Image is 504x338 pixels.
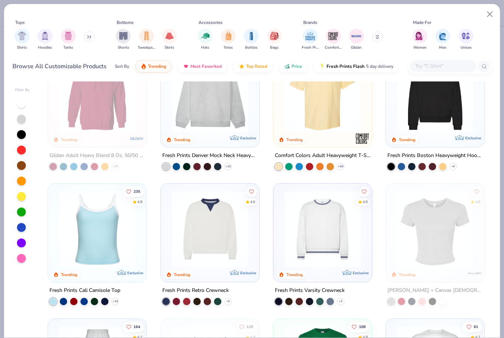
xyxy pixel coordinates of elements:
[465,136,481,140] span: Exclusive
[314,60,399,73] button: Fresh Prints Flash5 day delivery
[413,19,431,26] div: Made For
[349,29,364,50] div: filter for Gildan
[116,29,131,50] button: filter button
[439,45,446,50] span: Men
[415,32,424,40] img: Women Image
[138,29,155,50] div: filter for Sweatpants
[198,29,213,50] div: filter for Hats
[348,321,369,332] button: Like
[118,45,129,50] span: Shorts
[275,286,345,295] div: Fresh Prints Varsity Crewneck
[414,62,471,70] input: Try "T-Shirt"
[250,199,255,205] div: 4.6
[168,191,252,267] img: 3abb6cdb-110e-4e18-92a0-dbcd4e53f056
[15,87,30,93] div: Filter By
[55,56,139,132] img: 01756b78-01f6-4cc6-8d8a-3c30c1a0c8ac
[245,45,258,50] span: Bottles
[459,29,473,50] button: filter button
[435,29,450,50] button: filter button
[435,29,450,50] div: filter for Men
[459,29,473,50] div: filter for Unisex
[363,199,368,205] div: 4.6
[393,191,477,267] img: aa15adeb-cc10-480b-b531-6e6e449d5067
[275,151,370,160] div: Comfort Colors Adult Heavyweight T-Shirt
[475,199,480,205] div: 4.8
[15,19,25,26] div: Tops
[235,321,256,332] button: Like
[281,56,365,132] img: 029b8af0-80e6-406f-9fdc-fdf898547912
[49,286,120,295] div: Fresh Prints Cali Camisole Top
[302,29,319,50] div: filter for Fresh Prints
[138,45,155,50] span: Sweatpants
[387,151,483,160] div: Fresh Prints Boston Heavyweight Hoodie
[141,63,146,69] img: trending.gif
[302,29,319,50] button: filter button
[55,191,139,267] img: a25d9891-da96-49f3-a35e-76288174bf3a
[246,63,267,69] span: Top Rated
[325,29,342,50] button: filter button
[393,56,477,132] img: 91acfc32-fd48-4d6b-bdad-a4c1a30ac3fc
[128,271,144,275] span: Exclusive
[177,60,227,73] button: Most Favorited
[270,32,278,40] img: Bags Image
[18,32,26,40] img: Shirts Image
[165,45,174,50] span: Skirts
[463,321,482,332] button: Like
[113,299,118,304] span: + 16
[246,325,253,328] span: 128
[267,29,282,50] div: filter for Bags
[303,19,317,26] div: Brands
[233,60,273,73] button: Top Rated
[412,29,427,50] button: filter button
[38,45,52,50] span: Hoodies
[325,29,342,50] div: filter for Comfort Colors
[117,19,134,26] div: Bottoms
[339,299,342,304] span: + 3
[134,190,140,194] span: 235
[221,29,236,50] button: filter button
[247,32,255,40] img: Bottles Image
[451,164,455,169] span: + 9
[291,63,302,69] span: Price
[328,31,339,42] img: Comfort Colors Image
[472,187,482,197] button: Like
[38,29,52,50] button: filter button
[165,32,174,40] img: Skirts Image
[338,164,343,169] span: + 60
[198,29,213,50] button: filter button
[41,32,49,40] img: Hoodies Image
[49,151,145,160] div: Gildan Adult Heavy Blend 8 Oz. 50/50 Hooded Sweatshirt
[183,63,189,69] img: most_fav.gif
[305,31,316,42] img: Fresh Prints Image
[467,266,482,281] img: Bella + Canvas logo
[302,45,319,50] span: Fresh Prints
[15,29,30,50] button: filter button
[122,321,144,332] button: Like
[439,32,447,40] img: Men Image
[327,63,365,69] span: Fresh Prints Flash
[244,29,259,50] button: filter button
[281,191,365,267] img: 4d4398e1-a86f-4e3e-85fd-b9623566810e
[462,32,470,40] img: Unisex Image
[13,62,107,71] div: Browse All Customizable Products
[483,7,497,21] button: Close
[162,286,229,295] div: Fresh Prints Retro Crewneck
[17,45,27,50] span: Shirts
[38,29,52,50] div: filter for Hoodies
[142,32,151,40] img: Sweatpants Image
[246,187,256,197] button: Like
[239,63,245,69] img: TopRated.gif
[353,271,369,275] span: Exclusive
[225,164,231,169] span: + 10
[270,45,279,50] span: Bags
[387,286,483,295] div: [PERSON_NAME] + Canvas [DEMOGRAPHIC_DATA]' Micro Ribbed Baby Tee
[119,32,128,40] img: Shorts Image
[122,187,144,197] button: Like
[240,136,256,140] span: Exclusive
[413,45,427,50] span: Women
[135,60,172,73] button: Trending
[325,45,342,50] span: Comfort Colors
[359,187,369,197] button: Like
[359,325,366,328] span: 108
[351,45,362,50] span: Gildan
